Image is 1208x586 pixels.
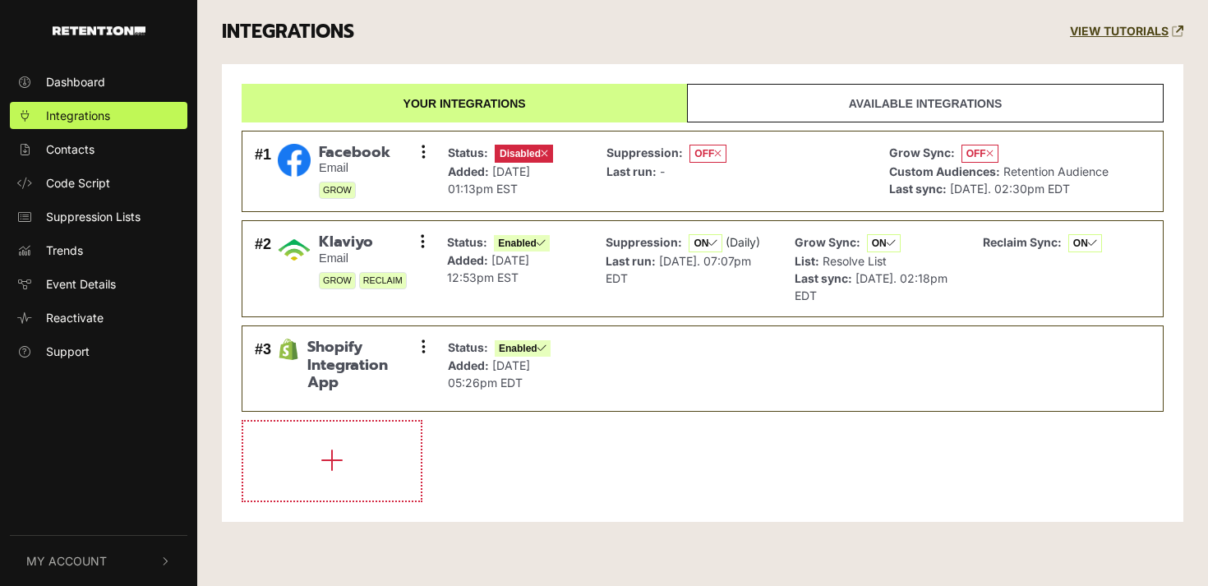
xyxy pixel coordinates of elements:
span: OFF [689,145,726,163]
a: Suppression Lists [10,203,187,230]
a: Support [10,338,187,365]
span: [DATE]. 07:07pm EDT [606,254,751,285]
strong: Status: [448,145,488,159]
a: Event Details [10,270,187,298]
span: [DATE]. 02:18pm EDT [795,271,947,302]
strong: Added: [448,164,489,178]
strong: Suppression: [606,145,683,159]
strong: List: [795,254,819,268]
img: Shopify Integration App [278,339,299,360]
span: Disabled [495,145,553,163]
strong: Added: [448,358,489,372]
span: GROW [319,272,356,289]
div: #3 [255,339,271,399]
span: Shopify Integration App [307,339,423,392]
span: ON [1068,234,1102,252]
span: My Account [26,552,107,570]
span: Contacts [46,141,95,158]
small: Email [319,251,407,265]
span: RECLAIM [359,272,407,289]
a: Dashboard [10,68,187,95]
strong: Last run: [606,254,656,268]
span: Trends [46,242,83,259]
a: Code Script [10,169,187,196]
div: #1 [255,144,271,200]
span: Facebook [319,144,390,162]
strong: Grow Sync: [795,235,860,249]
strong: Reclaim Sync: [983,235,1062,249]
a: Trends [10,237,187,264]
strong: Suppression: [606,235,682,249]
span: Event Details [46,275,116,293]
span: ON [689,234,722,252]
span: Suppression Lists [46,208,141,225]
button: My Account [10,536,187,586]
a: Integrations [10,102,187,129]
span: [DATE]. 02:30pm EDT [950,182,1070,196]
strong: Last sync: [889,182,947,196]
a: Contacts [10,136,187,163]
span: Support [46,343,90,360]
span: Integrations [46,107,110,124]
a: Available integrations [687,84,1164,122]
span: Code Script [46,174,110,191]
span: Klaviyo [319,233,407,251]
img: Retention.com [53,26,145,35]
strong: Custom Audiences: [889,164,1000,178]
span: [DATE] 01:13pm EST [448,164,530,196]
span: Reactivate [46,309,104,326]
span: GROW [319,182,356,199]
a: Reactivate [10,304,187,331]
h3: INTEGRATIONS [222,21,354,44]
a: VIEW TUTORIALS [1070,25,1183,39]
img: Facebook [278,144,311,177]
span: Enabled [495,340,551,357]
strong: Status: [448,340,488,354]
strong: Last run: [606,164,657,178]
img: Klaviyo [278,233,311,266]
span: Enabled [494,235,550,251]
span: ON [867,234,901,252]
strong: Status: [447,235,487,249]
span: - [660,164,665,178]
strong: Added: [447,253,488,267]
div: #2 [255,233,271,304]
strong: Last sync: [795,271,852,285]
span: Dashboard [46,73,105,90]
span: (Daily) [726,235,760,249]
span: Resolve List [823,254,887,268]
span: Retention Audience [1003,164,1109,178]
span: OFF [961,145,998,163]
small: Email [319,161,390,175]
a: Your integrations [242,84,687,122]
strong: Grow Sync: [889,145,955,159]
